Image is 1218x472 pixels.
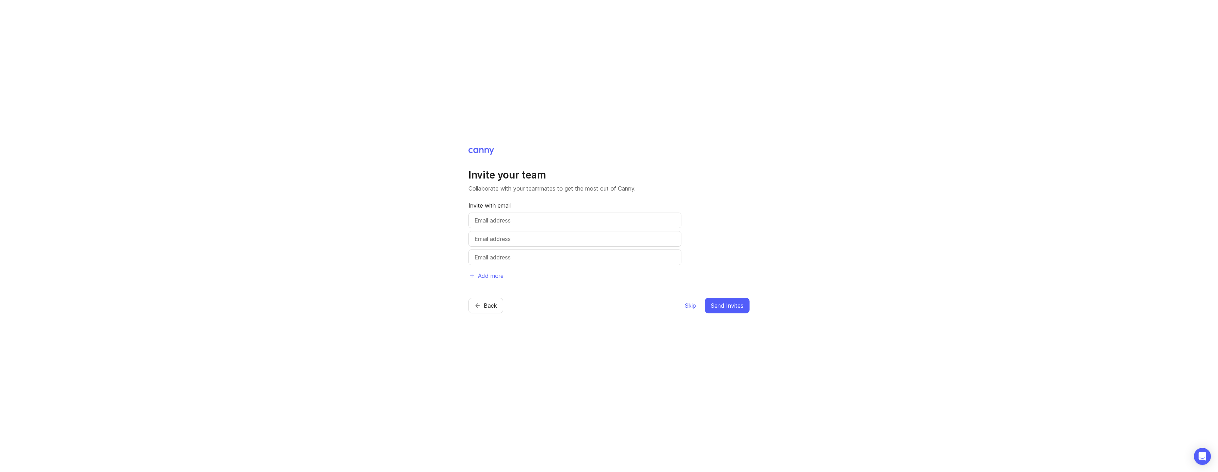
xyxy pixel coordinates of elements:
p: Invite with email [468,201,681,210]
span: Send Invites [711,301,744,310]
img: Canny Home [468,148,494,155]
h1: Invite your team [468,169,750,181]
button: Add more [468,268,504,284]
button: Back [468,298,503,313]
input: Email address [474,253,675,262]
span: Back [484,301,497,310]
span: Skip [685,301,696,310]
button: Skip [685,298,696,313]
div: Open Intercom Messenger [1194,448,1211,465]
input: Email address [474,235,675,243]
button: Send Invites [705,298,750,313]
input: Email address [474,216,675,225]
span: Add more [478,271,504,280]
p: Collaborate with your teammates to get the most out of Canny. [468,184,750,193]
